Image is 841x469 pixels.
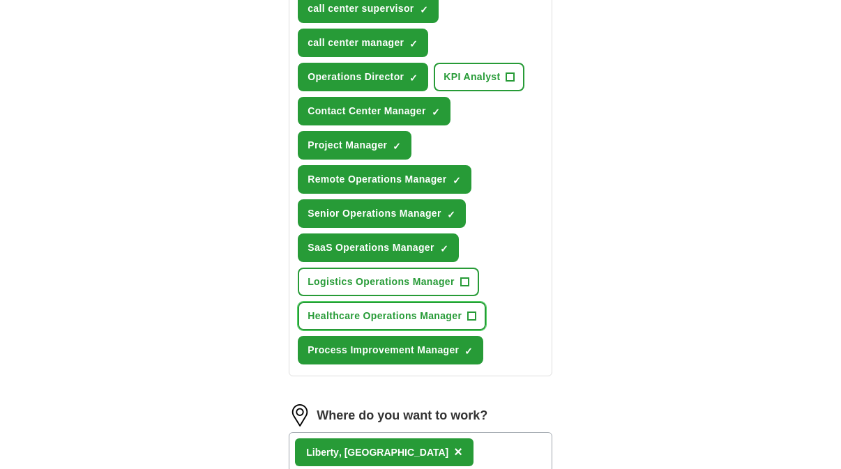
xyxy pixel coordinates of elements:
div: , [GEOGRAPHIC_DATA] [306,445,448,460]
span: ✓ [409,72,418,84]
button: KPI Analyst [434,63,524,91]
span: ✓ [447,209,455,220]
button: × [454,442,462,463]
label: Where do you want to work? [317,406,487,425]
span: ✓ [409,38,418,49]
span: Remote Operations Manager [308,172,446,187]
button: Senior Operations Manager✓ [298,199,466,228]
span: Logistics Operations Manager [308,275,455,289]
button: Project Manager✓ [298,131,411,160]
span: call center supervisor [308,1,414,16]
span: × [454,444,462,459]
button: call center manager✓ [298,29,428,57]
span: Project Manager [308,138,387,153]
span: ✓ [420,4,428,15]
span: Senior Operations Manager [308,206,441,221]
span: call center manager [308,36,404,50]
span: Healthcare Operations Manager [308,309,462,323]
button: Healthcare Operations Manager [298,302,486,330]
span: ✓ [393,141,401,152]
span: KPI Analyst [444,70,500,84]
button: Logistics Operations Manager [298,268,479,296]
span: Contact Center Manager [308,104,426,118]
button: Operations Director✓ [298,63,428,91]
span: ✓ [440,243,448,254]
button: Remote Operations Manager✓ [298,165,471,194]
span: ✓ [432,107,440,118]
strong: Liberty [306,447,339,458]
span: SaaS Operations Manager [308,240,434,255]
span: Process Improvement Manager [308,343,459,357]
button: Contact Center Manager✓ [298,97,450,125]
span: ✓ [453,175,461,186]
button: Process Improvement Manager✓ [298,336,483,364]
span: Operations Director [308,70,404,84]
img: location.png [289,404,311,426]
button: SaaS Operations Manager✓ [298,233,459,262]
span: ✓ [464,346,473,357]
